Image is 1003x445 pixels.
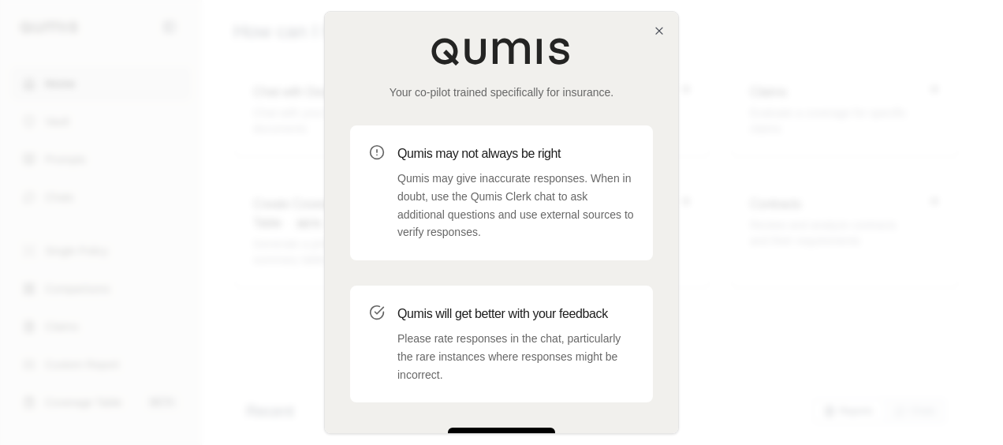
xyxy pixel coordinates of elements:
[397,170,634,241] p: Qumis may give inaccurate responses. When in doubt, use the Qumis Clerk chat to ask additional qu...
[397,305,634,323] h3: Qumis will get better with your feedback
[350,84,653,100] p: Your co-pilot trained specifically for insurance.
[431,37,572,65] img: Qumis Logo
[397,330,634,383] p: Please rate responses in the chat, particularly the rare instances where responses might be incor...
[397,144,634,163] h3: Qumis may not always be right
